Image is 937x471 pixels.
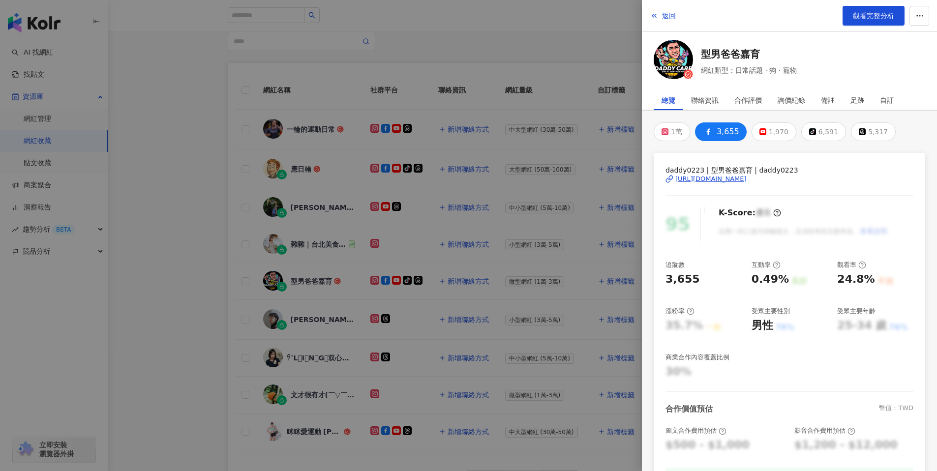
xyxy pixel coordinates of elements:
div: 圖文合作費用預估 [665,426,726,435]
div: 聯絡資訊 [691,90,719,110]
div: 5,317 [868,125,888,139]
div: 幣值：TWD [879,404,913,414]
div: 3,655 [717,125,739,139]
div: 足跡 [850,90,864,110]
div: 合作價值預估 [665,404,713,414]
span: 返回 [662,12,676,20]
div: 男性 [752,318,773,333]
div: 3,655 [665,272,700,287]
div: 影音合作費用預估 [794,426,855,435]
button: 5,317 [851,122,896,141]
div: 1萬 [671,125,682,139]
div: 漲粉率 [665,307,695,316]
a: 型男爸爸嘉育 [701,47,797,61]
div: 24.8% [837,272,875,287]
button: 1,970 [752,122,796,141]
button: 6,591 [801,122,846,141]
div: 受眾主要年齡 [837,307,876,316]
a: KOL Avatar [654,40,693,83]
div: 互動率 [752,261,781,269]
button: 返回 [650,6,676,26]
div: 6,591 [818,125,838,139]
span: 觀看完整分析 [853,12,894,20]
div: 合作評價 [734,90,762,110]
div: [URL][DOMAIN_NAME] [675,175,747,183]
div: 追蹤數 [665,261,685,269]
div: 商業合作內容覆蓋比例 [665,353,729,362]
div: K-Score : [719,207,781,218]
div: 觀看率 [837,261,866,269]
div: 備註 [821,90,835,110]
span: daddy0223 | 型男爸爸嘉育 | daddy0223 [665,165,913,176]
span: 網紅類型：日常話題 · 狗 · 寵物 [701,65,797,76]
div: 受眾主要性別 [752,307,790,316]
div: 0.49% [752,272,789,287]
div: 詢價紀錄 [778,90,805,110]
a: [URL][DOMAIN_NAME] [665,175,913,183]
img: KOL Avatar [654,40,693,79]
div: 總覽 [662,90,675,110]
button: 3,655 [695,122,747,141]
div: 1,970 [769,125,788,139]
button: 1萬 [654,122,690,141]
div: 自訂 [880,90,894,110]
a: 觀看完整分析 [843,6,905,26]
